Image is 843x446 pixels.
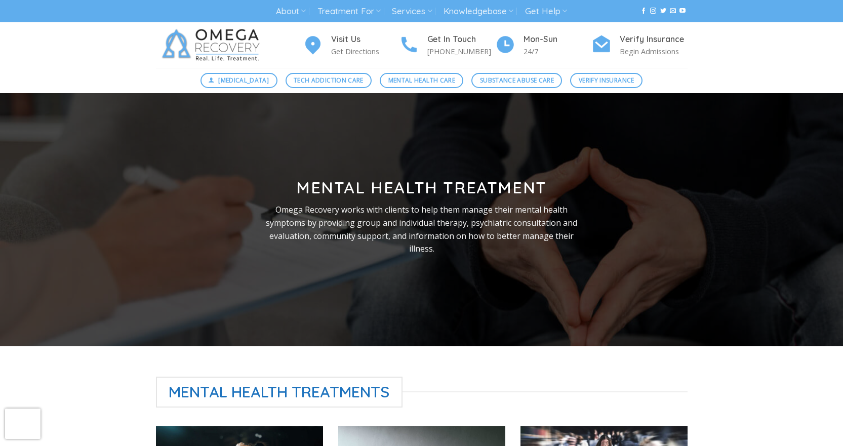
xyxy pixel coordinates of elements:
[524,33,591,46] h4: Mon-Sun
[303,33,399,58] a: Visit Us Get Directions
[427,46,495,57] p: [PHONE_NUMBER]
[444,2,513,21] a: Knowledgebase
[480,75,554,85] span: Substance Abuse Care
[679,8,686,15] a: Follow on YouTube
[427,33,495,46] h4: Get In Touch
[331,46,399,57] p: Get Directions
[640,8,647,15] a: Follow on Facebook
[650,8,656,15] a: Follow on Instagram
[524,46,591,57] p: 24/7
[294,75,364,85] span: Tech Addiction Care
[525,2,567,21] a: Get Help
[570,73,643,88] a: Verify Insurance
[286,73,372,88] a: Tech Addiction Care
[317,2,381,21] a: Treatment For
[380,73,463,88] a: Mental Health Care
[620,33,688,46] h4: Verify Insurance
[156,22,270,68] img: Omega Recovery
[620,46,688,57] p: Begin Admissions
[388,75,455,85] span: Mental Health Care
[218,75,269,85] span: [MEDICAL_DATA]
[331,33,399,46] h4: Visit Us
[156,377,403,408] span: Mental Health Treatments
[200,73,277,88] a: [MEDICAL_DATA]
[399,33,495,58] a: Get In Touch [PHONE_NUMBER]
[296,177,547,197] strong: Mental Health Treatment
[660,8,666,15] a: Follow on Twitter
[670,8,676,15] a: Send us an email
[276,2,306,21] a: About
[258,204,586,255] p: Omega Recovery works with clients to help them manage their mental health symptoms by providing g...
[591,33,688,58] a: Verify Insurance Begin Admissions
[579,75,634,85] span: Verify Insurance
[471,73,562,88] a: Substance Abuse Care
[392,2,432,21] a: Services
